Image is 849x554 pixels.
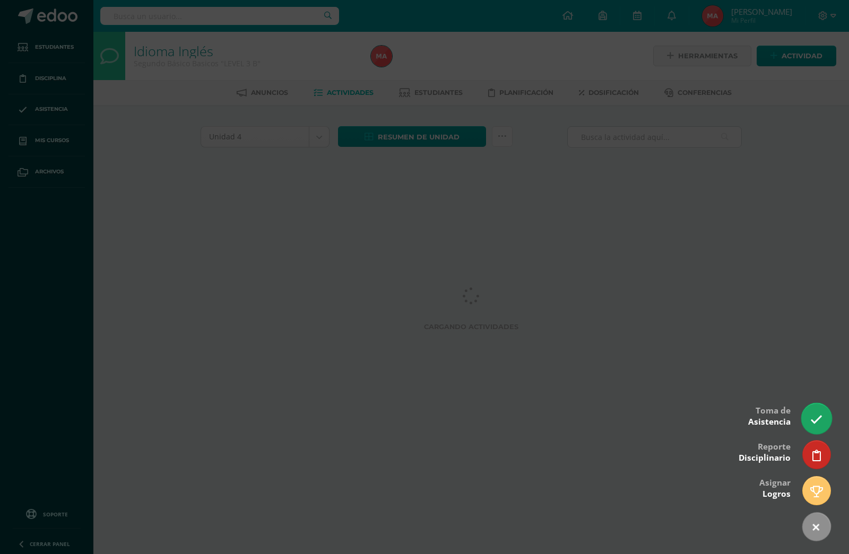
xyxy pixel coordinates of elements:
[739,434,791,469] div: Reporte
[739,452,791,463] span: Disciplinario
[759,470,791,505] div: Asignar
[748,398,791,433] div: Toma de
[763,488,791,499] span: Logros
[748,416,791,427] span: Asistencia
